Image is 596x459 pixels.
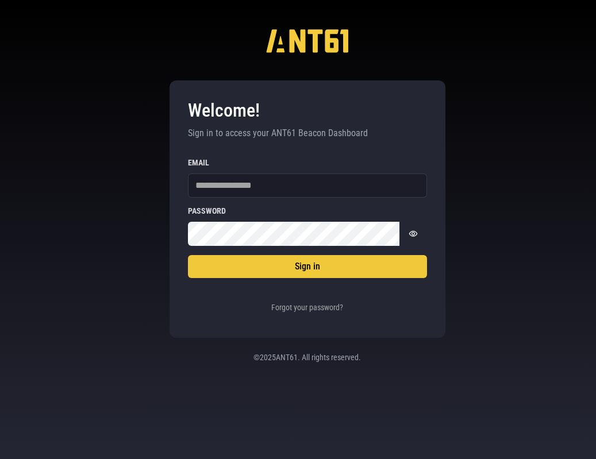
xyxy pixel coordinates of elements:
[188,126,427,140] p: Sign in to access your ANT61 Beacon Dashboard
[188,99,427,122] h3: Welcome!
[188,255,427,278] button: Sign in
[399,222,427,246] button: Show password
[183,352,432,363] p: © 2025 ANT61. All rights reserved.
[188,207,427,215] label: Password
[188,159,427,167] label: Email
[268,296,346,319] button: Forgot your password?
